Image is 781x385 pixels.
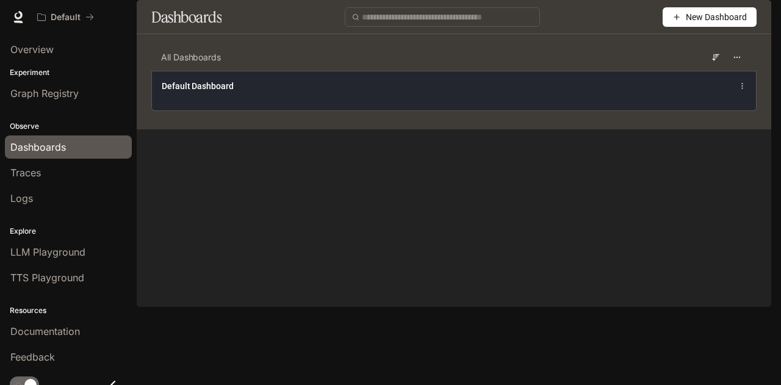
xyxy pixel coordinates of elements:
a: Default Dashboard [162,80,234,92]
span: New Dashboard [686,10,747,24]
h1: Dashboards [151,5,221,29]
button: New Dashboard [663,7,757,27]
span: All Dashboards [161,51,221,63]
p: Default [51,12,81,23]
button: All workspaces [32,5,99,29]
